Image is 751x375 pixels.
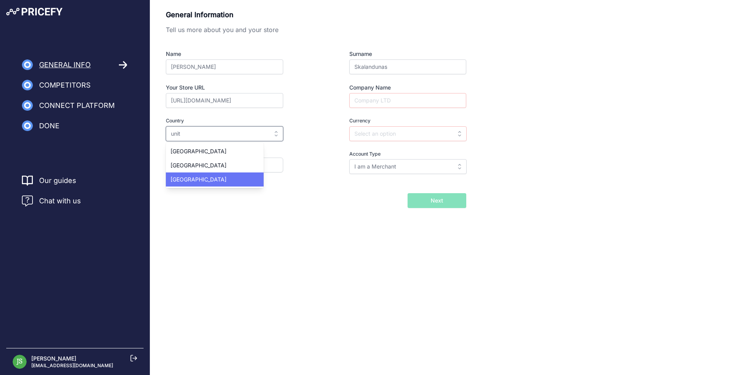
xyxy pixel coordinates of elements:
[431,197,443,205] span: Next
[349,159,467,174] input: Select an option
[166,93,283,108] input: https://www.storeurl.com
[166,126,283,141] input: Select an option
[171,176,226,183] span: [GEOGRAPHIC_DATA]
[39,59,91,70] span: General Info
[22,196,81,206] a: Chat with us
[166,50,311,58] label: Name
[349,93,466,108] input: Company LTD
[349,117,466,125] label: Currency
[171,162,226,169] span: [GEOGRAPHIC_DATA]
[349,151,466,158] label: Account Type
[39,80,91,91] span: Competitors
[408,193,466,208] button: Next
[39,175,76,186] a: Our guides
[166,117,311,125] label: Country
[166,9,466,20] p: General Information
[31,355,113,362] p: [PERSON_NAME]
[6,8,63,16] img: Pricefy Logo
[349,50,466,58] label: Surname
[166,84,311,92] label: Your Store URL
[39,120,59,131] span: Done
[349,126,467,141] input: Select an option
[171,148,226,154] span: [GEOGRAPHIC_DATA]
[349,84,466,92] label: Company Name
[39,100,115,111] span: Connect Platform
[31,362,113,369] p: [EMAIL_ADDRESS][DOMAIN_NAME]
[166,25,466,34] p: Tell us more about you and your store
[39,196,81,206] span: Chat with us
